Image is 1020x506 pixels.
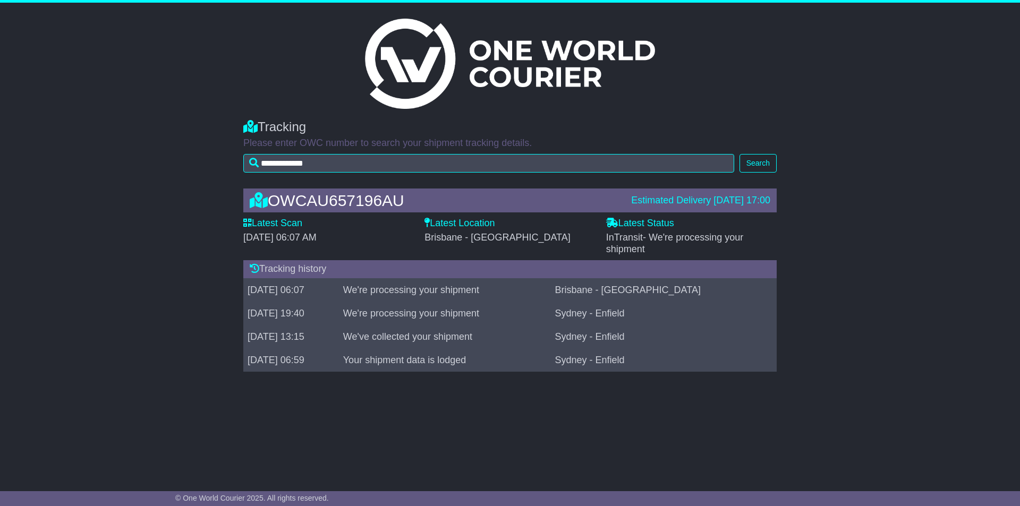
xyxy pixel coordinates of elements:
[243,260,777,278] div: Tracking history
[606,232,744,254] span: - We're processing your shipment
[244,192,626,209] div: OWCAU657196AU
[551,278,777,302] td: Brisbane - [GEOGRAPHIC_DATA]
[243,348,339,372] td: [DATE] 06:59
[606,218,674,229] label: Latest Status
[339,325,551,348] td: We've collected your shipment
[365,19,655,109] img: Light
[243,302,339,325] td: [DATE] 19:40
[424,232,570,243] span: Brisbane - [GEOGRAPHIC_DATA]
[424,218,495,229] label: Latest Location
[243,218,302,229] label: Latest Scan
[243,232,317,243] span: [DATE] 06:07 AM
[243,119,777,135] div: Tracking
[739,154,777,173] button: Search
[243,278,339,302] td: [DATE] 06:07
[339,348,551,372] td: Your shipment data is lodged
[175,494,329,502] span: © One World Courier 2025. All rights reserved.
[339,302,551,325] td: We're processing your shipment
[339,278,551,302] td: We're processing your shipment
[551,348,777,372] td: Sydney - Enfield
[606,232,744,254] span: InTransit
[551,302,777,325] td: Sydney - Enfield
[631,195,770,207] div: Estimated Delivery [DATE] 17:00
[243,138,777,149] p: Please enter OWC number to search your shipment tracking details.
[243,325,339,348] td: [DATE] 13:15
[551,325,777,348] td: Sydney - Enfield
